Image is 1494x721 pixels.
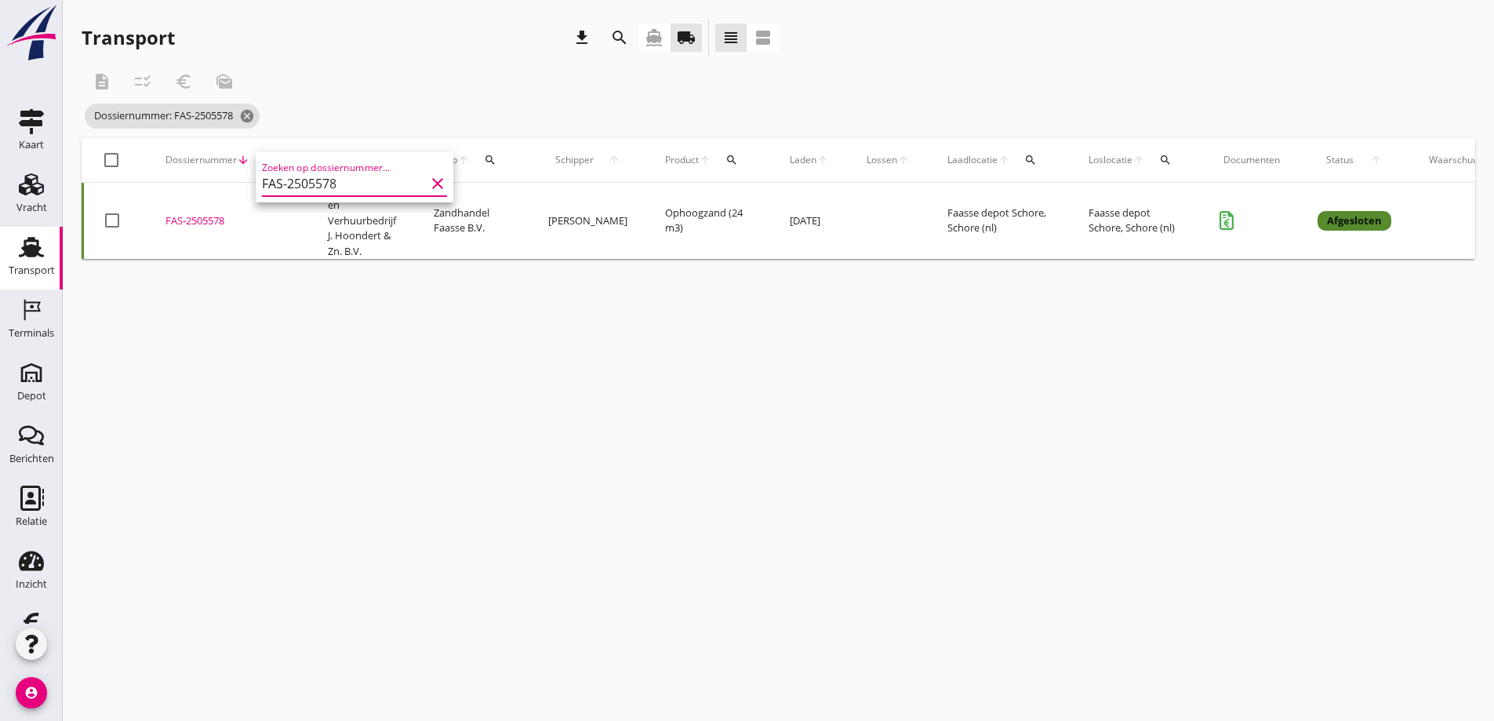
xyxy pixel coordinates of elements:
i: arrow_upward [1362,154,1392,166]
i: arrow_upward [998,154,1010,166]
i: view_headline [722,28,740,47]
i: arrow_upward [699,154,711,166]
i: cancel [239,108,255,124]
div: Terminals [9,328,54,338]
div: Transport [9,265,55,275]
i: directions_boat [645,28,663,47]
i: local_shipping [677,28,696,47]
span: Dossiernummer: FAS-2505578 [85,104,260,129]
i: account_circle [16,677,47,708]
input: Zoeken op dossiernummer... [262,171,425,196]
span: Schipper [548,153,601,167]
td: Ophoogzand (24 m3) [646,183,771,260]
div: Transport [82,25,175,50]
span: Dossiernummer [165,153,237,167]
td: [DATE] [771,183,848,260]
div: Relatie [16,516,47,526]
i: search [610,28,629,47]
i: arrow_upward [897,154,910,166]
i: search [484,154,496,166]
span: Status [1318,153,1362,167]
span: Product [665,153,699,167]
div: Berichten [9,453,54,464]
span: Lossen [867,153,897,167]
span: Laden [790,153,816,167]
td: Zandhandel Faasse B.V. [415,183,529,260]
span: Laadlocatie [947,153,998,167]
i: download [573,28,591,47]
i: clear [428,174,447,193]
td: Faasse depot Schore, Schore (nl) [1070,183,1205,260]
i: search [1159,154,1172,166]
i: search [1024,154,1037,166]
td: [PERSON_NAME] [529,183,646,260]
i: arrow_downward [237,154,249,166]
i: arrow_upward [1132,154,1145,166]
div: Kaart [19,140,44,150]
td: Faasse depot Schore, Schore (nl) [929,183,1070,260]
div: Depot [17,391,46,401]
span: Loslocatie [1089,153,1132,167]
img: logo-small.a267ee39.svg [3,4,60,62]
div: Inzicht [16,579,47,589]
i: arrow_upward [457,154,470,166]
div: Afgesloten [1318,211,1391,231]
div: Waarschuwing [1429,153,1493,167]
div: Vracht [16,202,47,213]
i: arrow_upward [601,154,627,166]
td: Aannemings- en Verhuurbedrijf J. Hoondert & Zn. B.V. [309,183,415,260]
div: FAS-2505578 [165,213,290,229]
div: Documenten [1223,153,1280,167]
i: search [725,154,738,166]
i: arrow_upward [816,154,829,166]
div: Klant [328,141,396,179]
i: view_agenda [754,28,772,47]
